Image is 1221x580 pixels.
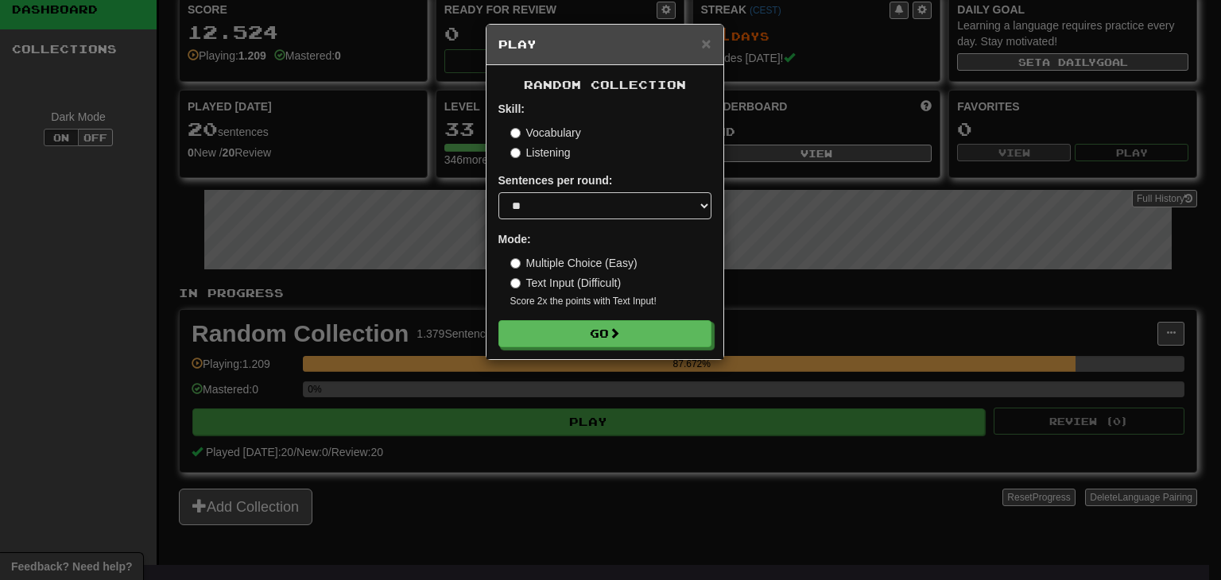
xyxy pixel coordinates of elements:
[510,258,521,269] input: Multiple Choice (Easy)
[701,35,711,52] button: Close
[510,148,521,158] input: Listening
[498,233,531,246] strong: Mode:
[510,125,581,141] label: Vocabulary
[524,78,686,91] span: Random Collection
[510,295,711,308] small: Score 2x the points with Text Input !
[701,34,711,52] span: ×
[510,275,622,291] label: Text Input (Difficult)
[510,145,571,160] label: Listening
[498,37,711,52] h5: Play
[498,172,613,188] label: Sentences per round:
[510,255,638,271] label: Multiple Choice (Easy)
[498,320,711,347] button: Go
[510,128,521,138] input: Vocabulary
[498,102,525,115] strong: Skill:
[510,278,521,288] input: Text Input (Difficult)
